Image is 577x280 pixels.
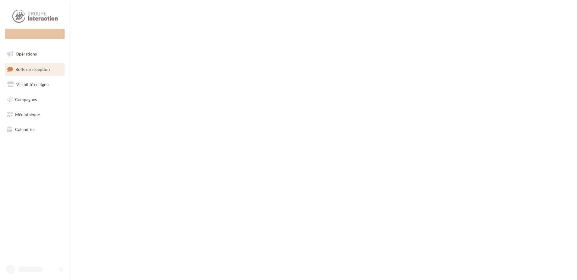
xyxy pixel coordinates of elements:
a: Visibilité en ligne [4,78,66,91]
span: Visibilité en ligne [16,82,49,87]
a: Calendrier [4,123,66,136]
a: Opérations [4,48,66,60]
span: Campagnes [15,97,37,102]
div: Nouvelle campagne [5,29,65,39]
a: Boîte de réception [4,63,66,76]
span: Médiathèque [15,112,40,117]
a: Médiathèque [4,108,66,121]
span: Boîte de réception [15,66,50,72]
span: Calendrier [15,127,35,132]
span: Opérations [16,51,37,56]
a: Campagnes [4,93,66,106]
